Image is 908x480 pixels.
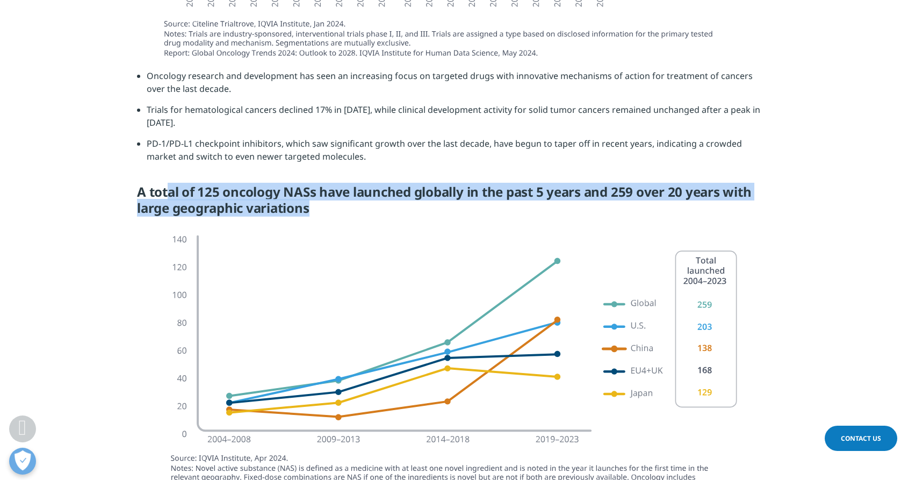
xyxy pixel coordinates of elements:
a: Contact Us [825,426,897,451]
h5: A total of 125 oncology NASs have launched globally in the past 5 years and 259 over 20 years wit... [137,184,771,224]
li: PD-1/PD-L1 checkpoint inhibitors, which saw significant growth over the last decade, have begun t... [147,137,771,171]
li: Trials for hematological cancers declined 17% in [DATE], while clinical development activity for ... [147,103,771,137]
span: Contact Us [841,434,881,443]
button: 개방형 기본 설정 [9,448,36,475]
li: Oncology research and development has seen an increasing focus on targeted drugs with innovative ... [147,69,771,103]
